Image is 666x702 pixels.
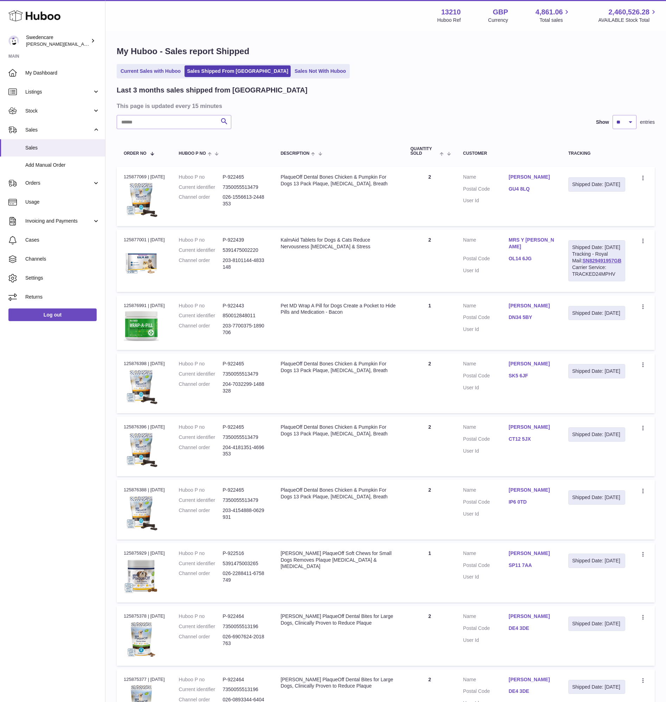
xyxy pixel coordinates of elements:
[223,507,267,521] dd: 203-4154888-0629931
[598,17,658,24] span: AVAILABLE Stock Total
[124,311,159,341] img: $_57.JPG
[25,199,100,205] span: Usage
[280,151,309,156] span: Description
[463,237,509,252] dt: Name
[26,41,179,47] span: [PERSON_NAME][EMAIL_ADDRESS][PERSON_NAME][DOMAIN_NAME]
[463,372,509,381] dt: Postal Code
[463,197,509,204] dt: User Id
[179,237,223,243] dt: Huboo P no
[179,194,223,207] dt: Channel order
[179,676,223,683] dt: Huboo P no
[179,381,223,394] dt: Channel order
[25,275,100,281] span: Settings
[403,417,456,476] td: 2
[280,237,396,250] div: KalmAid Tablets for Dogs & Cats Reduce Nervousness [MEDICAL_DATA] & Stress
[509,436,554,442] a: CT12 5JX
[463,574,509,580] dt: User Id
[463,550,509,559] dt: Name
[463,360,509,369] dt: Name
[463,688,509,696] dt: Postal Code
[124,559,159,594] img: $_57.JPG
[223,686,267,693] dd: 7350055513196
[179,424,223,430] dt: Huboo P no
[509,487,554,493] a: [PERSON_NAME]
[179,507,223,521] dt: Channel order
[124,369,159,404] img: $_57.JPG
[280,550,396,570] div: [PERSON_NAME] PlaqueOff Soft Chews for Small Dogs Removes Plaque [MEDICAL_DATA] & [MEDICAL_DATA]
[179,323,223,336] dt: Channel order
[463,499,509,507] dt: Postal Code
[124,487,165,493] div: 125876388 | [DATE]
[179,247,223,254] dt: Current identifier
[509,424,554,430] a: [PERSON_NAME]
[582,258,621,263] a: SN829491957GB
[25,256,100,262] span: Channels
[223,424,267,430] dd: P-922465
[179,257,223,270] dt: Channel order
[509,302,554,309] a: [PERSON_NAME]
[403,295,456,350] td: 1
[223,184,267,191] dd: 7350055513479
[572,684,621,690] div: Shipped Date: [DATE]
[25,237,100,243] span: Cases
[488,17,508,24] div: Currency
[463,151,554,156] div: Customer
[536,7,563,17] span: 4,861.06
[223,444,267,458] dd: 204-4181351-4696353
[124,496,159,531] img: $_57.JPG
[223,613,267,620] dd: P-922464
[403,167,456,226] td: 2
[608,7,649,17] span: 2,460,526.28
[179,686,223,693] dt: Current identifier
[223,360,267,367] dd: P-922465
[572,620,621,627] div: Shipped Date: [DATE]
[223,371,267,377] dd: 7350055513479
[509,613,554,620] a: [PERSON_NAME]
[509,499,554,505] a: IP6 0TD
[280,360,396,374] div: PlaqueOff Dental Bones Chicken & Pumpkin For Dogs 13 Pack Plaque, [MEDICAL_DATA], Breath
[539,17,571,24] span: Total sales
[117,85,308,95] h2: Last 3 months sales shipped from [GEOGRAPHIC_DATA]
[223,257,267,270] dd: 203-8101144-4833148
[124,432,159,467] img: $_57.JPG
[509,255,554,262] a: OL14 6JG
[463,424,509,432] dt: Name
[280,676,396,690] div: [PERSON_NAME] PlaqueOff Dental Bites for Large Dogs, Clinically Proven to Reduce Plaque
[509,562,554,569] a: SP11 7AA
[509,314,554,321] a: DN34 5BY
[572,310,621,317] div: Shipped Date: [DATE]
[185,65,291,77] a: Sales Shipped From [GEOGRAPHIC_DATA]
[223,560,267,567] dd: 5391475003265
[572,181,621,188] div: Shipped Date: [DATE]
[280,174,396,187] div: PlaqueOff Dental Bones Chicken & Pumpkin For Dogs 13 Pack Plaque, [MEDICAL_DATA], Breath
[463,302,509,311] dt: Name
[25,180,92,186] span: Orders
[403,230,456,292] td: 2
[26,34,89,47] div: Swedencare
[463,562,509,570] dt: Postal Code
[124,245,159,281] img: $_57.JPG
[572,368,621,375] div: Shipped Date: [DATE]
[223,497,267,504] dd: 7350055513479
[509,186,554,192] a: GU4 8LQ
[437,17,461,24] div: Huboo Ref
[598,7,658,24] a: 2,460,526.28 AVAILABLE Stock Total
[8,36,19,46] img: daniel.corbridge@swedencare.co.uk
[403,606,456,665] td: 2
[223,487,267,493] dd: P-922465
[223,550,267,557] dd: P-922516
[463,174,509,182] dt: Name
[640,119,655,126] span: entries
[223,302,267,309] dd: P-922443
[124,613,165,619] div: 125875378 | [DATE]
[568,151,625,156] div: Tracking
[509,360,554,367] a: [PERSON_NAME]
[124,360,165,367] div: 125876398 | [DATE]
[179,613,223,620] dt: Huboo P no
[441,7,461,17] strong: 13210
[223,434,267,441] dd: 7350055513479
[179,184,223,191] dt: Current identifier
[223,570,267,583] dd: 026-2288411-6758749
[179,444,223,458] dt: Channel order
[463,613,509,621] dt: Name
